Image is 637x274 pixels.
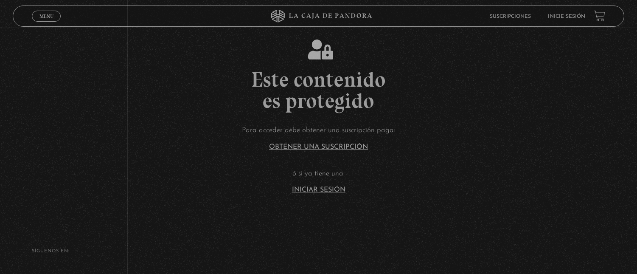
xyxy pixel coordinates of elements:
a: View your shopping cart [594,10,605,22]
span: Cerrar [36,21,56,27]
a: Obtener una suscripción [269,144,368,150]
span: Menu [39,14,53,19]
a: Suscripciones [490,14,531,19]
a: Inicie sesión [548,14,585,19]
a: Iniciar Sesión [292,186,345,193]
h4: SÍguenos en: [32,249,605,254]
